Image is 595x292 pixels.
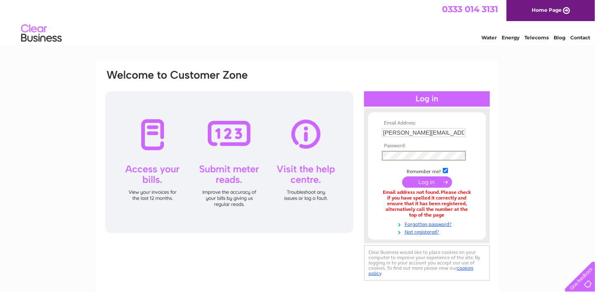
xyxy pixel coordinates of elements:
a: cookies policy [369,265,473,276]
a: Not registered? [382,228,474,235]
a: Contact [570,34,590,41]
input: Submit [402,176,452,188]
div: Clear Business would like to place cookies on your computer to improve your experience of the sit... [364,245,490,281]
div: Clear Business is a trading name of Verastar Limited (registered in [GEOGRAPHIC_DATA] No. 3667643... [106,4,490,39]
a: Telecoms [524,34,549,41]
a: Blog [554,34,565,41]
th: Email Address: [380,120,474,126]
a: Forgotten password? [382,220,474,228]
th: Password: [380,143,474,149]
a: 0333 014 3131 [442,4,498,14]
div: Email address not found. Please check if you have spelled it correctly and ensure that it has bee... [382,190,472,218]
td: Remember me? [380,167,474,175]
img: logo.png [21,21,62,46]
a: Energy [502,34,520,41]
a: Water [481,34,497,41]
